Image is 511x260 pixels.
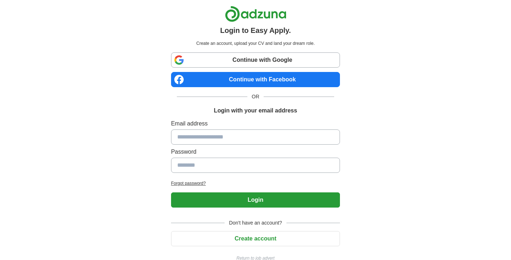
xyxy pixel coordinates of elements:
[225,219,286,227] span: Don't have an account?
[171,119,340,128] label: Email address
[220,25,291,36] h1: Login to Easy Apply.
[225,6,286,22] img: Adzuna logo
[247,93,264,101] span: OR
[171,192,340,208] button: Login
[171,235,340,242] a: Create account
[171,148,340,156] label: Password
[171,180,340,187] a: Forgot password?
[214,106,297,115] h1: Login with your email address
[171,231,340,246] button: Create account
[171,72,340,87] a: Continue with Facebook
[173,40,338,47] p: Create an account, upload your CV and land your dream role.
[171,52,340,68] a: Continue with Google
